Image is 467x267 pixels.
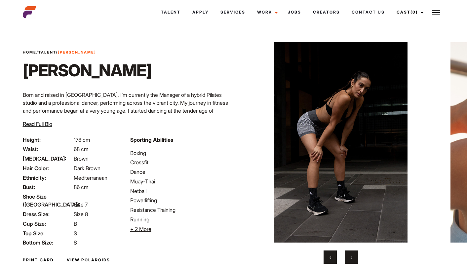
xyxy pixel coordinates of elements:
[67,257,110,263] a: View Polaroids
[330,254,331,260] span: Previous
[391,3,428,21] a: Cast(0)
[130,177,230,185] li: Muay-Thai
[23,121,52,127] span: Read Full Bio
[186,3,214,21] a: Apply
[23,60,151,80] h1: [PERSON_NAME]
[130,187,230,195] li: Netball
[74,220,77,227] span: B
[130,149,230,157] li: Boxing
[130,136,173,143] strong: Sporting Abilities
[74,184,89,190] span: 86 cm
[251,3,282,21] a: Work
[74,211,88,217] span: Size 8
[23,229,72,237] span: Top Size:
[23,50,96,55] span: / /
[74,165,100,172] span: Dark Brown
[74,201,88,208] span: Size 7
[23,155,72,163] span: [MEDICAL_DATA]:
[23,174,72,182] span: Ethnicity:
[130,158,230,166] li: Crossfit
[155,3,186,21] a: Talent
[23,145,72,153] span: Waist:
[130,226,151,232] span: + 2 More
[130,196,230,204] li: Powerlifting
[23,136,72,144] span: Height:
[23,210,72,218] span: Dress Size:
[351,254,352,260] span: Next
[74,146,89,152] span: 68 cm
[130,206,230,214] li: Resistance Training
[130,215,230,223] li: Running
[307,3,346,21] a: Creators
[23,183,72,191] span: Bust:
[74,136,90,143] span: 178 cm
[74,174,107,181] span: Mediterranean
[58,50,96,55] strong: [PERSON_NAME]
[38,50,56,55] a: Talent
[214,3,251,21] a: Services
[23,6,36,19] img: cropped-aefm-brand-fav-22-square.png
[282,3,307,21] a: Jobs
[23,164,72,172] span: Hair Color:
[130,168,230,176] li: Dance
[74,155,89,162] span: Brown
[249,42,432,243] img: Sonja24
[74,239,77,246] span: S
[74,230,77,237] span: S
[410,10,418,15] span: (0)
[23,193,72,209] span: Shoe Size ([GEOGRAPHIC_DATA]):
[23,120,52,128] button: Read Full Bio
[23,91,230,131] p: Born and raised in [GEOGRAPHIC_DATA], I’m currently the Manager of a hybrid Pilates studio and a ...
[432,9,440,17] img: Burger icon
[23,257,54,263] a: Print Card
[23,50,36,55] a: Home
[23,239,72,247] span: Bottom Size:
[23,220,72,228] span: Cup Size:
[346,3,391,21] a: Contact Us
